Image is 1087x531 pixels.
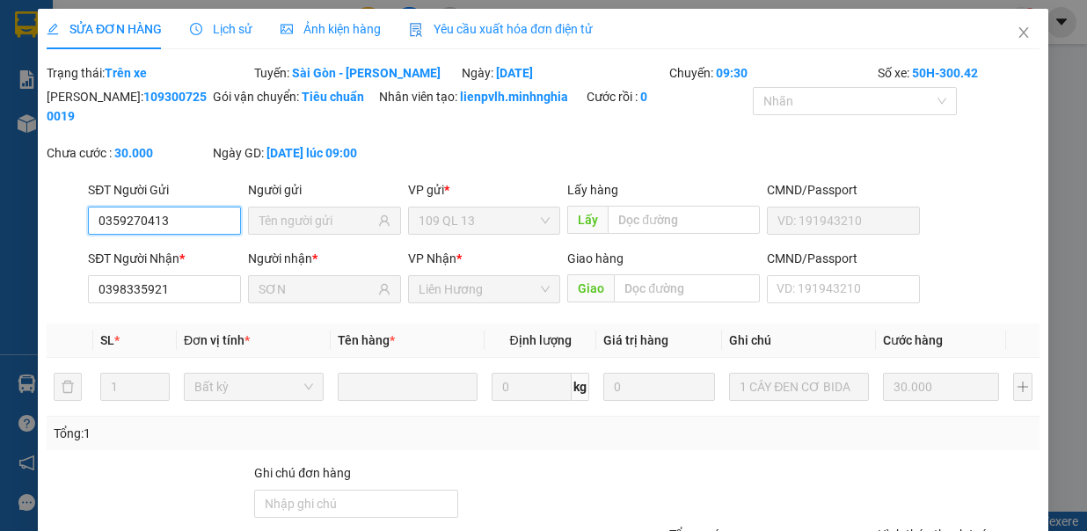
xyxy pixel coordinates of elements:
[47,87,209,126] div: [PERSON_NAME]:
[568,206,609,234] span: Lấy
[615,274,761,302] input: Dọc đường
[912,66,978,80] b: 50H-300.42
[190,22,252,36] span: Lịch sử
[259,280,375,299] input: Tên người nhận
[460,90,568,104] b: lienpvlh.minhnghia
[100,333,114,347] span: SL
[47,22,162,36] span: SỬA ĐƠN HÀNG
[47,23,59,35] span: edit
[281,22,381,36] span: Ảnh kiện hàng
[568,274,615,302] span: Giao
[587,87,749,106] div: Cước rồi :
[252,63,460,83] div: Tuyến:
[640,90,647,104] b: 0
[184,333,250,347] span: Đơn vị tính
[338,333,395,347] span: Tên hàng
[248,249,401,268] div: Người nhận
[768,249,921,268] div: CMND/Passport
[259,211,375,230] input: Tên người gửi
[409,23,423,37] img: icon
[302,90,364,104] b: Tiêu chuẩn
[281,23,293,35] span: picture
[768,180,921,200] div: CMND/Passport
[213,143,376,163] div: Ngày GD:
[497,66,534,80] b: [DATE]
[419,207,551,234] span: 109 QL 13
[572,373,589,401] span: kg
[45,63,252,83] div: Trạng thái:
[723,324,877,358] th: Ghi chú
[609,206,761,234] input: Dọc đường
[419,276,551,302] span: Liên Hương
[338,373,478,401] input: VD: Bàn, Ghế
[408,251,456,265] span: VP Nhận
[248,180,401,200] div: Người gửi
[190,23,202,35] span: clock-circle
[717,66,748,80] b: 09:30
[568,251,624,265] span: Giao hàng
[408,180,561,200] div: VP gửi
[88,180,241,200] div: SĐT Người Gửi
[884,333,944,347] span: Cước hàng
[114,146,153,160] b: 30.000
[884,373,1000,401] input: 0
[1018,25,1032,40] span: close
[668,63,876,83] div: Chuyến:
[603,373,715,401] input: 0
[54,424,421,443] div: Tổng: 1
[378,215,390,227] span: user
[379,87,583,106] div: Nhân viên tạo:
[254,466,351,480] label: Ghi chú đơn hàng
[47,143,209,163] div: Chưa cước :
[568,183,619,197] span: Lấy hàng
[105,66,147,80] b: Trên xe
[603,333,668,347] span: Giá trị hàng
[194,374,313,400] span: Bất kỳ
[461,63,668,83] div: Ngày:
[409,22,593,36] span: Yêu cầu xuất hóa đơn điện tử
[730,373,870,401] input: Ghi Chú
[378,283,390,295] span: user
[1000,9,1049,58] button: Close
[768,207,921,235] input: VD: 191943210
[54,373,82,401] button: delete
[266,146,357,160] b: [DATE] lúc 09:00
[254,490,458,518] input: Ghi chú đơn hàng
[88,249,241,268] div: SĐT Người Nhận
[292,66,441,80] b: Sài Gòn - [PERSON_NAME]
[510,333,572,347] span: Định lượng
[876,63,1042,83] div: Số xe:
[213,87,376,106] div: Gói vận chuyển:
[1013,373,1033,401] button: plus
